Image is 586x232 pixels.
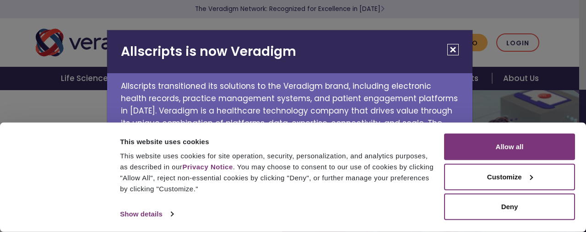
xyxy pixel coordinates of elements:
[444,134,575,160] button: Allow all
[120,136,434,147] div: This website uses cookies
[444,194,575,220] button: Deny
[447,44,459,55] button: Close
[107,30,472,73] h2: Allscripts is now Veradigm
[182,163,233,171] a: Privacy Notice
[107,73,472,167] p: Allscripts transitioned its solutions to the Veradigm brand, including electronic health records,...
[444,163,575,190] button: Customize
[120,151,434,194] div: This website uses cookies for site operation, security, personalization, and analytics purposes, ...
[120,207,173,221] a: Show details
